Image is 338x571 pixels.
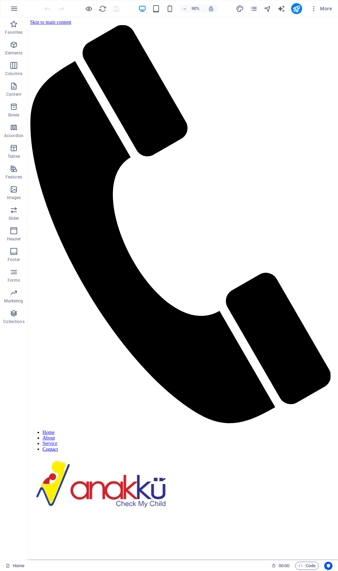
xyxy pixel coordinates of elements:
button: Usercentrics [324,562,332,570]
h6: 90% [190,4,201,13]
i: On resize automatically adjust zoom level to fit chosen device. [208,6,214,12]
button: 90% [180,4,204,13]
i: Reload page [99,5,107,13]
p: Boxes [8,112,20,118]
p: Favorites [5,30,22,35]
a: Skip to main content [3,3,49,9]
i: Design (Ctrl+Alt+Y) [236,5,244,13]
p: Content [6,92,21,97]
button: reload [98,4,107,13]
i: AI Writer [277,5,285,13]
button: text_generator [277,4,286,13]
p: Accordion [4,133,23,138]
p: Header [7,236,21,242]
i: Publish [292,5,300,13]
p: Images [7,195,21,200]
span: 00 00 [279,562,289,570]
p: Collections [3,319,24,324]
span: More [310,5,332,12]
p: Slider [9,216,19,221]
button: pages [250,4,258,13]
p: Elements [5,50,23,56]
p: Footer [8,257,20,262]
p: Forms [8,278,20,283]
h6: Session time [271,562,290,570]
button: navigator [264,4,272,13]
button: design [236,4,244,13]
button: publish [291,3,302,14]
i: Pages (Ctrl+Alt+S) [250,5,258,13]
button: More [308,3,335,14]
a: Click to cancel selection. Double-click to open Pages [6,562,24,570]
p: Columns [5,71,22,76]
button: Click here to leave preview mode and continue editing [84,4,93,13]
button: Code [295,562,319,570]
p: Marketing [4,298,23,304]
span: : [284,563,285,568]
p: Tables [8,154,20,159]
i: Navigator [264,5,271,13]
span: Code [298,562,316,570]
p: Features [6,174,22,180]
